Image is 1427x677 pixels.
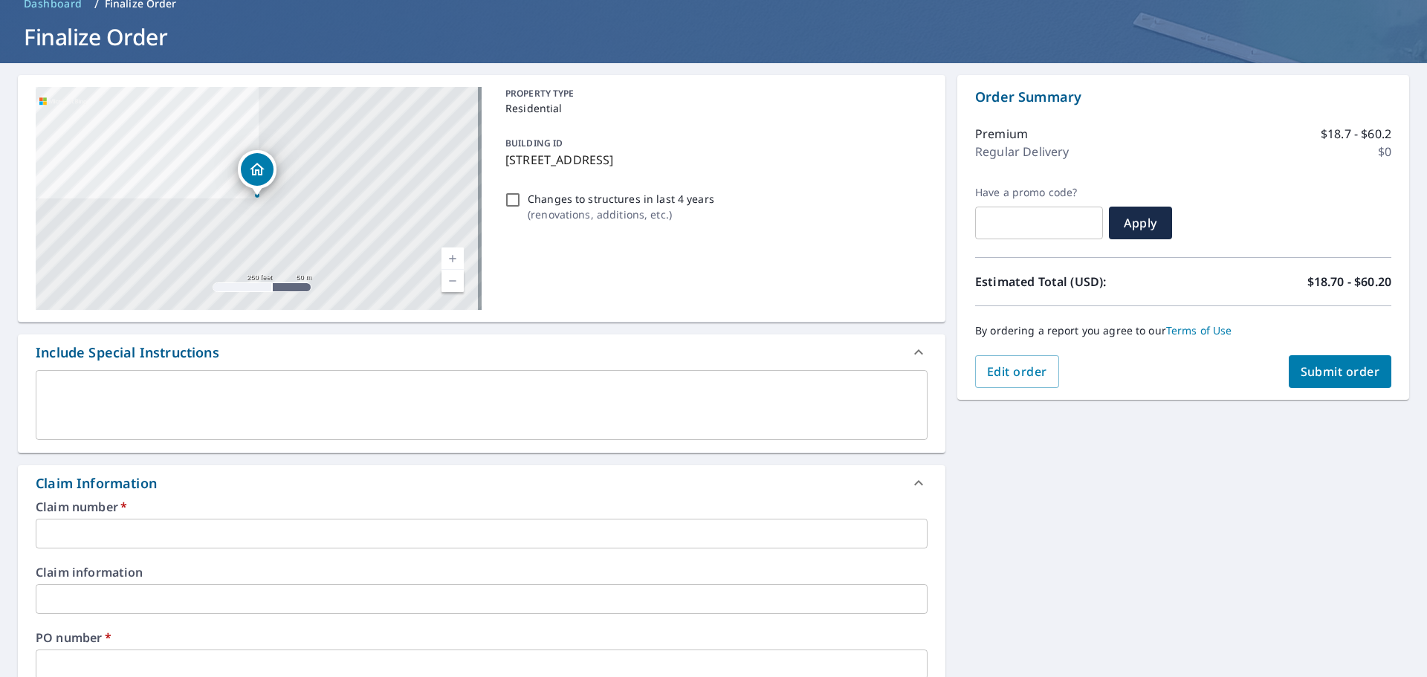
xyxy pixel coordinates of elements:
label: PO number [36,632,928,644]
p: Premium [975,125,1028,143]
p: Estimated Total (USD): [975,273,1183,291]
div: Claim Information [36,473,157,493]
p: $0 [1378,143,1391,161]
a: Current Level 17, Zoom In [441,247,464,270]
p: ( renovations, additions, etc. ) [528,207,714,222]
label: Claim number [36,501,928,513]
p: By ordering a report you agree to our [975,324,1391,337]
div: Dropped pin, building 1, Residential property, 931 Windsor Ct Yukon, OK 73099 [238,150,276,196]
a: Current Level 17, Zoom Out [441,270,464,292]
button: Edit order [975,355,1059,388]
span: Apply [1121,215,1160,231]
p: [STREET_ADDRESS] [505,151,922,169]
label: Have a promo code? [975,186,1103,199]
p: Residential [505,100,922,116]
p: Changes to structures in last 4 years [528,191,714,207]
div: Include Special Instructions [18,334,945,370]
div: Claim Information [18,465,945,501]
h1: Finalize Order [18,22,1409,52]
p: PROPERTY TYPE [505,87,922,100]
p: $18.70 - $60.20 [1307,273,1391,291]
div: Include Special Instructions [36,343,219,363]
p: $18.7 - $60.2 [1321,125,1391,143]
p: Order Summary [975,87,1391,107]
p: Regular Delivery [975,143,1069,161]
p: BUILDING ID [505,137,563,149]
a: Terms of Use [1166,323,1232,337]
label: Claim information [36,566,928,578]
span: Submit order [1301,363,1380,380]
span: Edit order [987,363,1047,380]
button: Submit order [1289,355,1392,388]
button: Apply [1109,207,1172,239]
